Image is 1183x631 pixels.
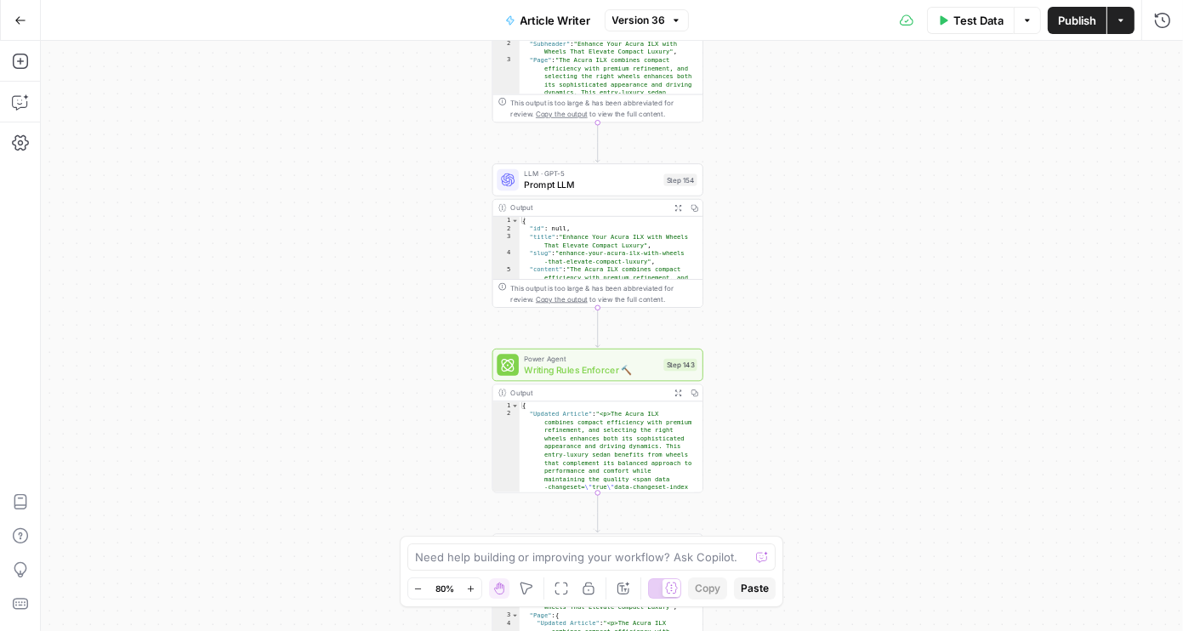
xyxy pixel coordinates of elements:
div: 5 [493,265,520,617]
span: LLM · GPT-5 [524,168,658,179]
span: Toggle code folding, rows 3 through 5 [511,611,519,620]
span: Version 36 [612,13,666,28]
span: Writing Rules Enforcer 🔨 [524,363,658,377]
span: Test Data [953,12,1004,29]
div: 3 [493,233,520,249]
div: 2 [493,40,520,56]
span: Publish [1058,12,1096,29]
div: LLM · GPT-5Prompt LLMStep 154Output{ "id": null, "title":"Enhance Your Acura ILX with Wheels That... [492,163,703,308]
span: 80% [435,582,454,595]
span: Toggle code folding, rows 1 through 6 [511,217,519,225]
span: Prompt LLM [524,178,658,191]
span: Copy the output [536,110,588,118]
div: Step 154 [663,173,697,185]
button: Test Data [927,7,1014,34]
div: Power AgentWriting Rules Enforcer 🔨Step 143Output{ "Updated Article":"<p>The Acura ILX combines c... [492,349,703,493]
div: 1 [493,217,520,225]
g: Edge from step_143 to step_132 [595,492,600,532]
button: Version 36 [605,9,689,31]
span: Article Writer [520,12,591,29]
div: 1 [493,401,520,410]
div: Step 143 [663,359,697,371]
span: Toggle code folding, rows 1 through 3 [511,401,519,410]
span: Power Agent [524,354,658,365]
div: 4 [493,249,520,265]
span: Copy [695,581,720,596]
div: Output [510,388,665,399]
span: Copy the output [536,295,588,304]
div: 3 [493,56,520,407]
span: Paste [741,581,769,596]
div: 3 [493,611,520,620]
div: This output is too large & has been abbreviated for review. to view the full content. [510,98,697,120]
div: Output [510,202,665,213]
g: Edge from step_138 to step_154 [595,122,600,162]
button: Publish [1048,7,1106,34]
button: Paste [734,577,776,600]
button: Copy [688,577,727,600]
div: 2 [493,225,520,233]
g: Edge from step_154 to step_143 [595,308,600,348]
div: This output is too large & has been abbreviated for review. to view the full content. [510,282,697,304]
button: Article Writer [495,7,601,34]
